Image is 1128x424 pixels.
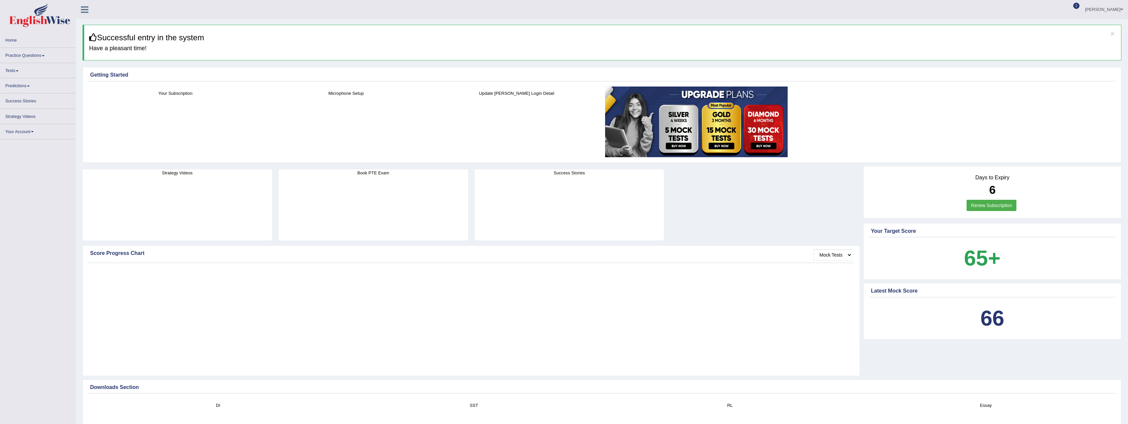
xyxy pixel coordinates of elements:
h4: Microphone Setup [264,90,428,97]
h4: Strategy Videos [83,169,272,176]
a: Renew Subscription [967,200,1016,211]
h4: SST [349,402,598,409]
a: Success Stories [0,93,76,106]
a: Your Account [0,124,76,137]
a: Predictions [0,78,76,91]
b: 65+ [964,246,1000,270]
b: 6 [989,183,995,196]
h4: Book PTE Exam [279,169,468,176]
h4: Your Subscription [93,90,257,97]
h4: Essay [861,402,1111,409]
img: small5.jpg [605,87,788,157]
div: Latest Mock Score [871,287,1114,295]
h3: Successful entry in the system [89,33,1116,42]
div: Getting Started [90,71,1114,79]
a: Tests [0,63,76,76]
b: 66 [980,306,1004,330]
h4: Have a pleasant time! [89,45,1116,52]
h4: Days to Expiry [871,175,1114,181]
h4: Success Stories [475,169,664,176]
a: Practice Questions [0,48,76,61]
a: Strategy Videos [0,109,76,122]
div: Score Progress Chart [90,249,852,257]
h4: DI [93,402,343,409]
div: Downloads Section [90,383,1114,391]
div: Your Target Score [871,227,1114,235]
h4: RL [605,402,855,409]
button: × [1111,30,1114,37]
h4: Update [PERSON_NAME] Login Detail [435,90,599,97]
a: Home [0,33,76,46]
span: 2 [1073,3,1080,9]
